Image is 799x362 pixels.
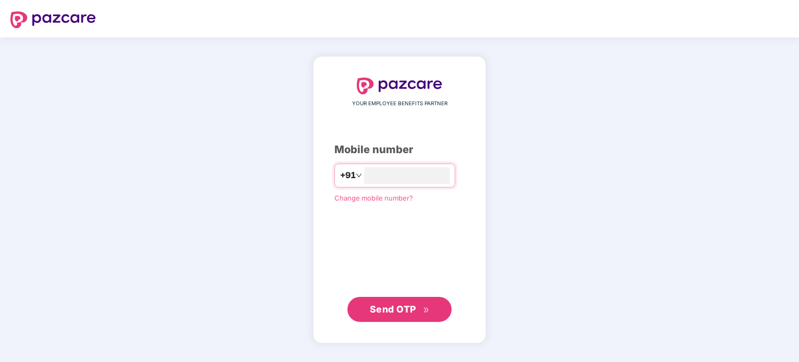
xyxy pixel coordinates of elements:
[423,307,430,314] span: double-right
[347,297,452,322] button: Send OTPdouble-right
[352,99,447,108] span: YOUR EMPLOYEE BENEFITS PARTNER
[356,172,362,179] span: down
[357,78,442,94] img: logo
[340,169,356,182] span: +91
[10,11,96,28] img: logo
[334,142,465,158] div: Mobile number
[334,194,413,202] a: Change mobile number?
[370,304,416,315] span: Send OTP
